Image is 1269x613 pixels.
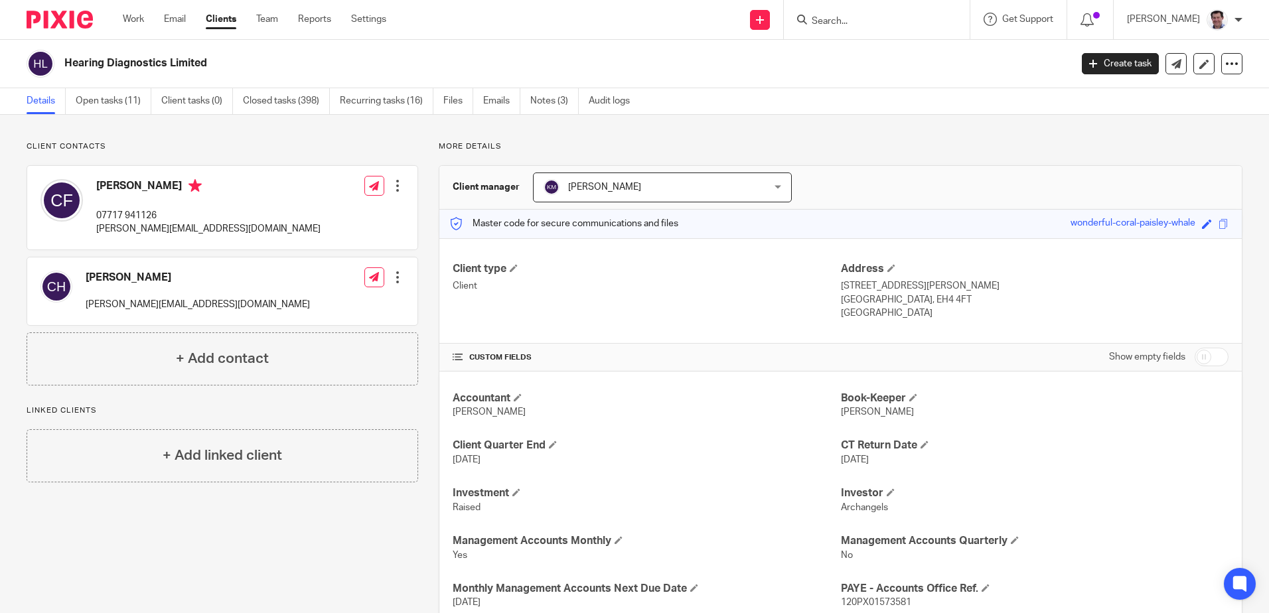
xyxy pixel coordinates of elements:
img: Facebook%20Profile%20picture%20(2).jpg [1207,9,1228,31]
div: wonderful-coral-paisley-whale [1071,216,1195,232]
a: Email [164,13,186,26]
p: [PERSON_NAME][EMAIL_ADDRESS][DOMAIN_NAME] [86,298,310,311]
a: Open tasks (11) [76,88,151,114]
img: Pixie [27,11,93,29]
h4: + Add contact [176,348,269,369]
a: Audit logs [589,88,640,114]
a: Work [123,13,144,26]
p: [STREET_ADDRESS][PERSON_NAME] [841,279,1229,293]
a: Team [256,13,278,26]
a: Create task [1082,53,1159,74]
img: svg%3E [40,271,72,303]
h4: Management Accounts Monthly [453,534,840,548]
span: [PERSON_NAME] [453,407,526,417]
img: svg%3E [544,179,560,195]
a: Recurring tasks (16) [340,88,433,114]
a: Clients [206,13,236,26]
p: Client [453,279,840,293]
h4: Book-Keeper [841,391,1229,405]
span: [DATE] [841,455,869,464]
span: Raised [453,503,481,512]
h4: CUSTOM FIELDS [453,352,840,363]
h4: + Add linked client [163,445,282,466]
span: 120PX01573581 [841,598,911,607]
p: [GEOGRAPHIC_DATA], EH4 4FT [841,293,1229,306]
a: Details [27,88,66,114]
p: [PERSON_NAME][EMAIL_ADDRESS][DOMAIN_NAME] [96,222,321,236]
h3: Client manager [453,180,520,194]
a: Closed tasks (398) [243,88,330,114]
a: Settings [351,13,386,26]
span: Yes [453,551,467,560]
a: Emails [483,88,520,114]
span: Get Support [1002,15,1053,24]
h4: Investor [841,486,1229,500]
h4: PAYE - Accounts Office Ref. [841,582,1229,596]
p: Master code for secure communications and files [449,217,678,230]
p: [GEOGRAPHIC_DATA] [841,306,1229,320]
span: Archangels [841,503,888,512]
h4: Investment [453,486,840,500]
img: svg%3E [40,179,83,222]
h4: Monthly Management Accounts Next Due Date [453,582,840,596]
input: Search [810,16,930,28]
h4: Client Quarter End [453,439,840,452]
span: [PERSON_NAME] [568,182,641,192]
h4: [PERSON_NAME] [86,271,310,285]
h4: Accountant [453,391,840,405]
h4: Management Accounts Quarterly [841,534,1229,548]
h4: Address [841,262,1229,276]
a: Notes (3) [530,88,579,114]
p: More details [439,141,1242,152]
h4: CT Return Date [841,439,1229,452]
img: svg%3E [27,50,54,78]
h2: Hearing Diagnostics Limited [64,56,862,70]
span: No [841,551,853,560]
label: Show empty fields [1109,350,1185,364]
p: Linked clients [27,405,418,416]
i: Primary [188,179,202,192]
span: [DATE] [453,598,481,607]
span: [DATE] [453,455,481,464]
p: 07717 941126 [96,209,321,222]
p: [PERSON_NAME] [1127,13,1200,26]
a: Reports [298,13,331,26]
a: Client tasks (0) [161,88,233,114]
h4: Client type [453,262,840,276]
p: Client contacts [27,141,418,152]
a: Files [443,88,473,114]
h4: [PERSON_NAME] [96,179,321,196]
span: [PERSON_NAME] [841,407,914,417]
